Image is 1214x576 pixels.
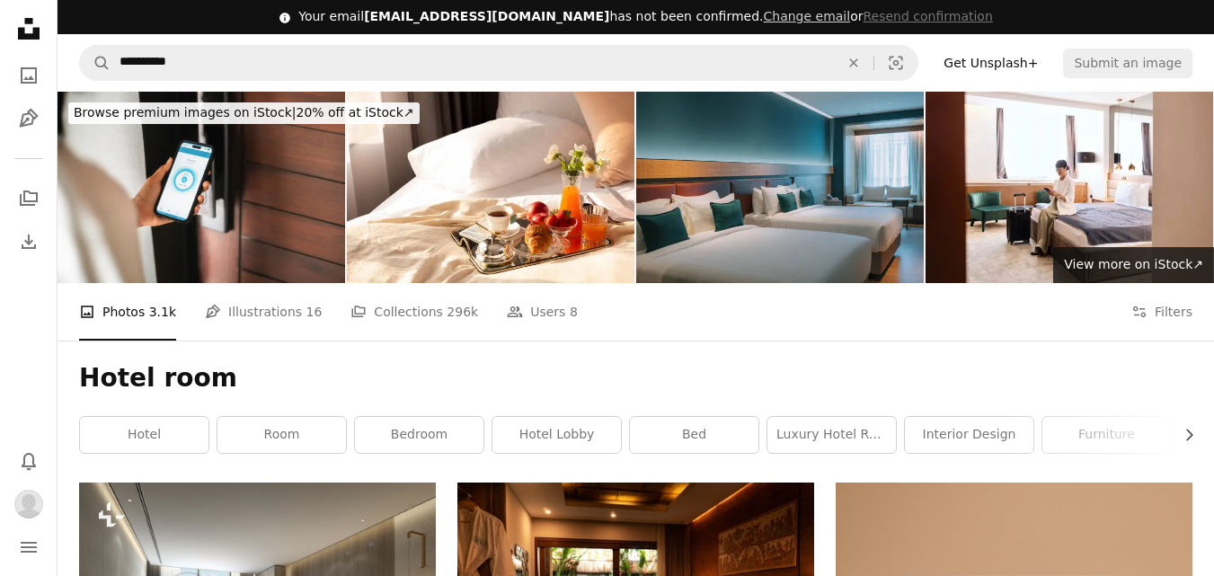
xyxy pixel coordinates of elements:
img: Smiling woman typing something on her smartphone [926,92,1213,283]
img: Smart Lock Access Controlled by Mobile App [58,92,345,283]
h1: Hotel room [79,362,1192,394]
a: Collections [11,181,47,217]
span: or [763,9,992,23]
button: scroll list to the right [1173,417,1192,453]
a: bedroom [355,417,483,453]
a: furniture [1042,417,1171,453]
a: Download History [11,224,47,260]
a: Users 8 [507,283,578,341]
a: bed [630,417,758,453]
span: [EMAIL_ADDRESS][DOMAIN_NAME] [364,9,609,23]
a: Browse premium images on iStock|20% off at iStock↗ [58,92,430,135]
a: hotel [80,417,208,453]
button: Filters [1131,283,1192,341]
button: Resend confirmation [863,8,992,26]
a: hotel lobby [492,417,621,453]
a: Collections 296k [350,283,478,341]
img: Avatar of user danraj thirugnanam [14,490,43,518]
a: Illustrations 16 [205,283,322,341]
span: 16 [306,302,323,322]
button: Search Unsplash [80,46,111,80]
a: room [217,417,346,453]
button: Notifications [11,443,47,479]
span: Browse premium images on iStock | [74,105,296,120]
a: Illustrations [11,101,47,137]
button: Menu [11,529,47,565]
div: Your email has not been confirmed. [298,8,993,26]
span: View more on iStock ↗ [1064,257,1203,271]
button: Profile [11,486,47,522]
button: Submit an image [1063,49,1192,77]
span: 8 [570,302,578,322]
span: 296k [447,302,478,322]
a: Photos [11,58,47,93]
img: Modern Hotel Room With Double Bed, Night Tables and day sofa bed [636,92,924,283]
form: Find visuals sitewide [79,45,918,81]
button: Clear [834,46,873,80]
span: 20% off at iStock ↗ [74,105,414,120]
a: Get Unsplash+ [933,49,1049,77]
a: luxury hotel room [767,417,896,453]
a: Change email [763,9,850,23]
img: Luxury tray of breakfast in bed [347,92,634,283]
button: Visual search [874,46,917,80]
a: interior design [905,417,1033,453]
a: View more on iStock↗ [1053,247,1214,283]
